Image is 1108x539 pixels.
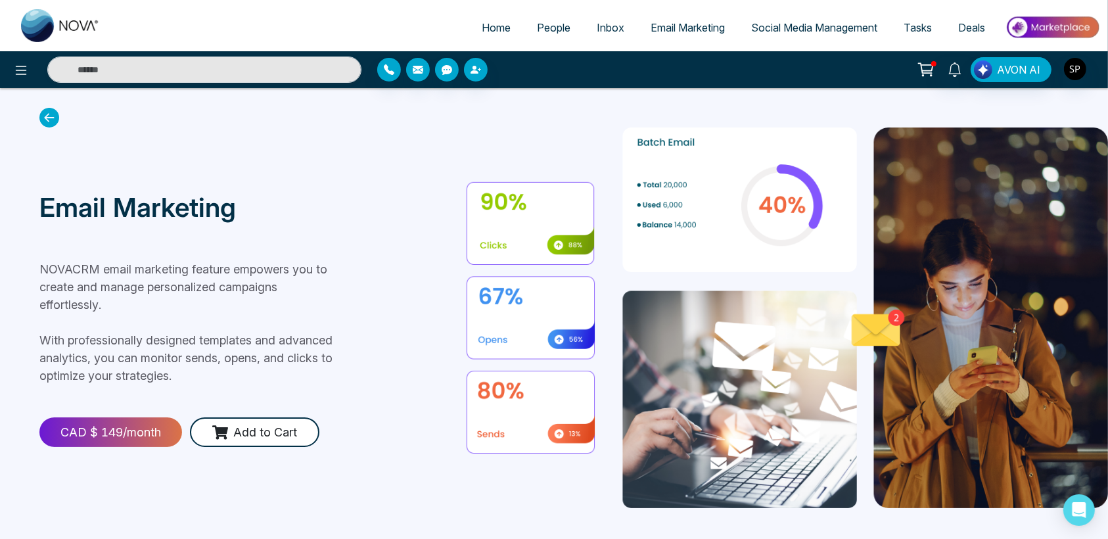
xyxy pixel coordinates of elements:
img: User Avatar [1064,58,1086,80]
img: Nova CRM Logo [21,9,100,42]
a: People [524,15,584,40]
a: Email Marketing [637,15,738,40]
span: Tasks [904,21,932,34]
span: Email Marketing [651,21,725,34]
p: NOVACRM email marketing feature empowers you to create and manage personalized campaigns effortle... [39,260,338,385]
div: CAD $ 149 /month [39,417,182,447]
div: Open Intercom Messenger [1063,494,1095,526]
span: Home [482,21,511,34]
img: Lead Flow [974,60,992,79]
a: Tasks [890,15,945,40]
img: file not found [467,128,1108,508]
span: Inbox [597,21,624,34]
a: Home [469,15,524,40]
a: Deals [945,15,998,40]
p: Email Marketing [39,188,467,227]
span: Deals [958,21,985,34]
span: Social Media Management [751,21,877,34]
button: AVON AI [971,57,1051,82]
a: Inbox [584,15,637,40]
img: Market-place.gif [1005,12,1100,42]
button: Add to Cart [190,417,319,447]
span: People [537,21,570,34]
a: Social Media Management [738,15,890,40]
span: AVON AI [997,62,1040,78]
